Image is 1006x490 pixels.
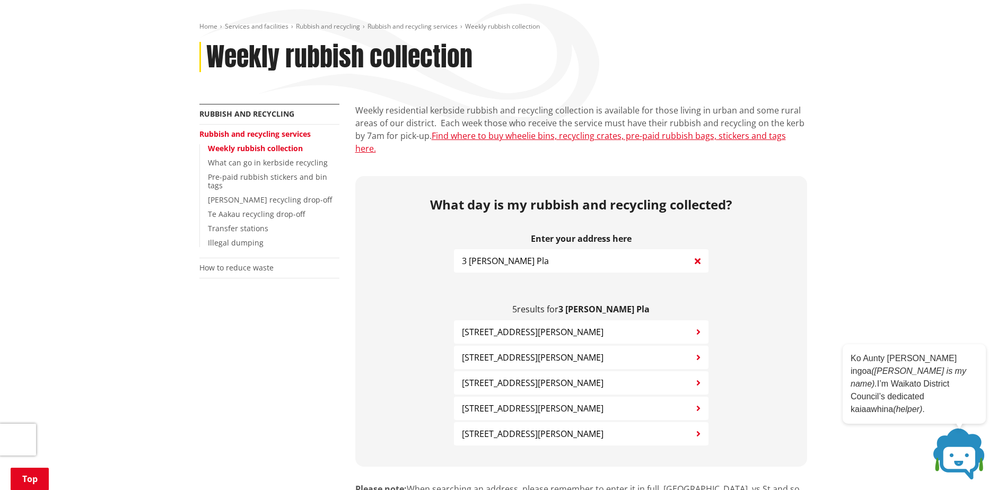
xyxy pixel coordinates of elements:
button: [STREET_ADDRESS][PERSON_NAME] [454,422,708,445]
a: Rubbish and recycling services [368,22,458,31]
a: Illegal dumping [208,238,264,248]
p: Ko Aunty [PERSON_NAME] ingoa I’m Waikato District Council’s dedicated kaiaawhina . [851,352,978,416]
span: [STREET_ADDRESS][PERSON_NAME] [462,402,603,415]
a: Te Aakau recycling drop-off [208,209,305,219]
span: [STREET_ADDRESS][PERSON_NAME] [462,427,603,440]
a: What can go in kerbside recycling [208,157,328,168]
a: Weekly rubbish collection [208,143,303,153]
span: 5 [512,303,517,315]
span: [STREET_ADDRESS][PERSON_NAME] [462,351,603,364]
button: [STREET_ADDRESS][PERSON_NAME] [454,397,708,420]
a: Find where to buy wheelie bins, recycling crates, pre-paid rubbish bags, stickers and tags here. [355,130,786,154]
a: Pre-paid rubbish stickers and bin tags [208,172,327,191]
button: [STREET_ADDRESS][PERSON_NAME] [454,371,708,395]
span: [STREET_ADDRESS][PERSON_NAME] [462,377,603,389]
a: Rubbish and recycling [296,22,360,31]
a: [PERSON_NAME] recycling drop-off [208,195,332,205]
button: [STREET_ADDRESS][PERSON_NAME] [454,320,708,344]
em: (helper) [893,405,922,414]
a: How to reduce waste [199,262,274,273]
a: Services and facilities [225,22,288,31]
p: Weekly residential kerbside rubbish and recycling collection is available for those living in urb... [355,104,807,155]
p: results for [454,304,708,314]
label: Enter your address here [454,234,708,244]
em: ([PERSON_NAME] is my name). [851,366,966,388]
nav: breadcrumb [199,22,807,31]
h2: What day is my rubbish and recycling collected? [363,197,799,213]
h1: Weekly rubbish collection [206,42,473,73]
a: Top [11,468,49,490]
span: Weekly rubbish collection [465,22,540,31]
span: [STREET_ADDRESS][PERSON_NAME] [462,326,603,338]
a: Home [199,22,217,31]
a: Rubbish and recycling services [199,129,311,139]
b: 3 [PERSON_NAME] Pla [558,303,650,315]
input: e.g. Duke Street NGARUAWAHIA [454,249,708,273]
a: Transfer stations [208,223,268,233]
a: Rubbish and recycling [199,109,294,119]
button: [STREET_ADDRESS][PERSON_NAME] [454,346,708,369]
